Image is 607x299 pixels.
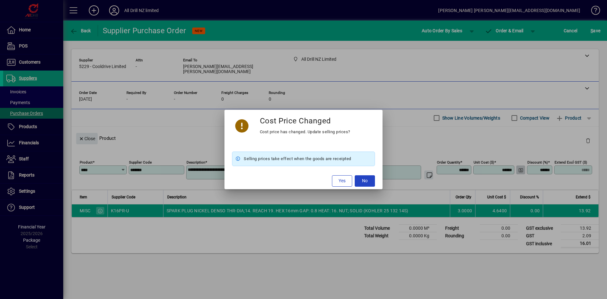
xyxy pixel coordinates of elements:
span: No [362,178,368,184]
span: Selling prices take effect when the goods are receipted [244,155,351,163]
h3: Cost Price Changed [260,116,331,125]
span: Yes [339,178,346,184]
div: Cost price has changed. Update selling prices? [260,128,350,136]
button: Yes [332,175,352,187]
button: No [355,175,375,187]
